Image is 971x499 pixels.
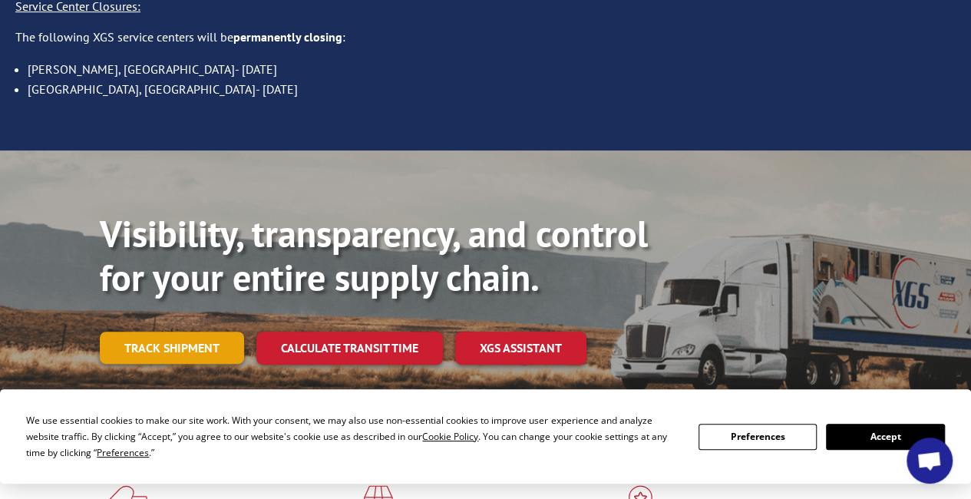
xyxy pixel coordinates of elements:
[455,332,586,365] a: XGS ASSISTANT
[100,332,244,364] a: Track shipment
[233,29,342,45] strong: permanently closing
[826,424,944,450] button: Accept
[699,424,817,450] button: Preferences
[97,446,149,459] span: Preferences
[28,59,956,79] li: [PERSON_NAME], [GEOGRAPHIC_DATA]- [DATE]
[907,438,953,484] a: Open chat
[15,28,956,59] p: The following XGS service centers will be :
[26,412,680,461] div: We use essential cookies to make our site work. With your consent, we may also use non-essential ...
[256,332,443,365] a: Calculate transit time
[28,79,956,99] li: [GEOGRAPHIC_DATA], [GEOGRAPHIC_DATA]- [DATE]
[100,210,648,302] b: Visibility, transparency, and control for your entire supply chain.
[422,430,478,443] span: Cookie Policy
